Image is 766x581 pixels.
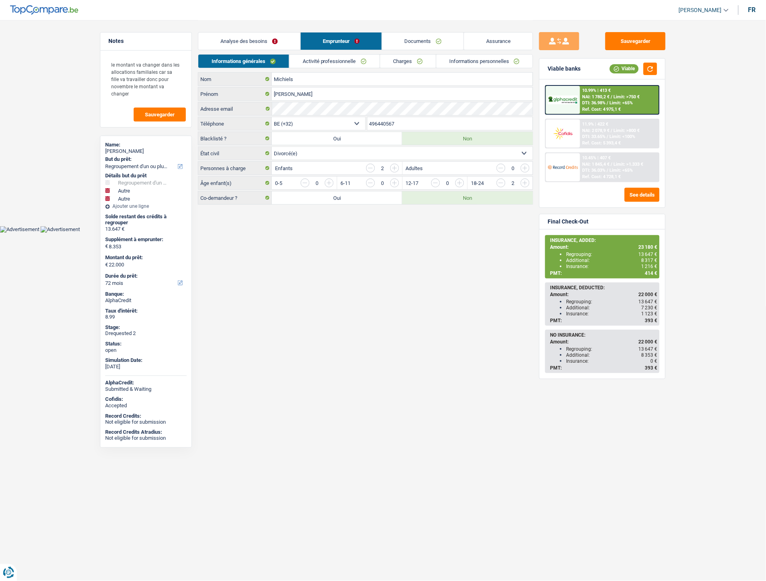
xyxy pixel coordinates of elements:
[272,132,402,145] label: Oui
[638,339,657,345] span: 22 000 €
[583,100,606,106] span: DTI: 36.98%
[645,318,657,323] span: 393 €
[105,341,187,347] div: Status:
[583,162,610,167] span: NAI: 1 845,4 €
[641,305,657,311] span: 7 230 €
[198,55,289,68] a: Informations générales
[550,332,657,338] div: NO INSURANCE:
[105,173,187,179] div: Détails but du prêt
[289,55,380,68] a: Activité professionnelle
[198,132,272,145] label: Blacklisté ?
[105,347,187,353] div: open
[610,134,636,139] span: Limit: <100%
[548,218,589,225] div: Final Check-Out
[105,396,187,402] div: Cofidis:
[550,318,657,323] div: PMT:
[638,244,657,250] span: 23 180 €
[134,108,186,122] button: Sauvegarder
[105,364,187,370] div: [DATE]
[105,243,108,250] span: €
[611,94,613,100] span: /
[272,191,402,204] label: Oui
[105,291,187,297] div: Banque:
[550,285,657,290] div: INSURANCE, DEDUCTED:
[301,33,382,50] a: Emprunteur
[145,112,175,117] span: Sauvegarder
[607,100,609,106] span: /
[105,236,185,243] label: Supplément à emprunter:
[548,160,578,175] img: Record Credits
[550,339,657,345] div: Amount:
[548,65,581,72] div: Viable banks
[314,181,321,186] div: 0
[198,87,272,100] label: Prénom
[566,311,657,317] div: Insurance:
[198,73,272,85] label: Nom
[641,352,657,358] span: 8 353 €
[105,203,187,209] div: Ajouter une ligne
[198,162,272,175] label: Personnes à charge
[748,6,756,14] div: fr
[105,413,187,419] div: Record Credits:
[550,270,657,276] div: PMT:
[610,100,633,106] span: Limit: <65%
[566,358,657,364] div: Insurance:
[566,305,657,311] div: Additional:
[379,166,386,171] div: 2
[641,311,657,317] span: 1 123 €
[583,88,611,93] div: 10.99% | 413 €
[105,419,187,425] div: Not eligible for submission
[566,352,657,358] div: Additional:
[382,33,464,50] a: Documents
[380,55,436,68] a: Charges
[650,358,657,364] span: 0 €
[548,126,578,141] img: Cofidis
[105,148,187,154] div: [PERSON_NAME]
[550,365,657,371] div: PMT:
[105,254,185,261] label: Montant du prêt:
[550,244,657,250] div: Amount:
[625,188,660,202] button: See details
[550,238,657,243] div: INSURANCE, ADDED:
[611,162,613,167] span: /
[275,166,293,171] label: Enfants
[198,177,272,189] label: Âge enfant(s)
[105,273,185,279] label: Durée du prêt:
[583,174,621,179] div: Ref. Cost: 4 728,1 €
[105,262,108,268] span: €
[402,191,533,204] label: Non
[464,33,533,50] a: Assurance
[550,292,657,297] div: Amount:
[638,252,657,257] span: 13 647 €
[583,168,606,173] span: DTI: 36.03%
[509,166,517,171] div: 0
[548,95,578,105] img: AlphaCredit
[645,365,657,371] span: 393 €
[105,226,187,232] div: 13.647 €
[566,264,657,269] div: Insurance:
[583,134,606,139] span: DTI: 33.65%
[105,314,187,320] div: 8.99
[105,308,187,314] div: Taux d'intérêt:
[614,94,640,100] span: Limit: >750 €
[275,181,282,186] label: 0-5
[108,38,183,45] h5: Notes
[198,33,300,50] a: Analyse des besoins
[105,330,187,337] div: Drequested 2
[566,346,657,352] div: Regrouping:
[679,7,722,14] span: [PERSON_NAME]
[607,134,609,139] span: /
[105,380,187,386] div: AlphaCredit:
[583,122,609,127] div: 11.9% | 422 €
[41,226,80,233] img: Advertisement
[198,117,272,130] label: Téléphone
[672,4,729,17] a: [PERSON_NAME]
[402,132,533,145] label: Non
[641,258,657,263] span: 8 317 €
[610,64,639,73] div: Viable
[105,142,187,148] div: Name:
[645,270,657,276] span: 414 €
[105,213,187,226] div: Solde restant des crédits à regrouper
[638,346,657,352] span: 13 647 €
[105,386,187,392] div: Submitted & Waiting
